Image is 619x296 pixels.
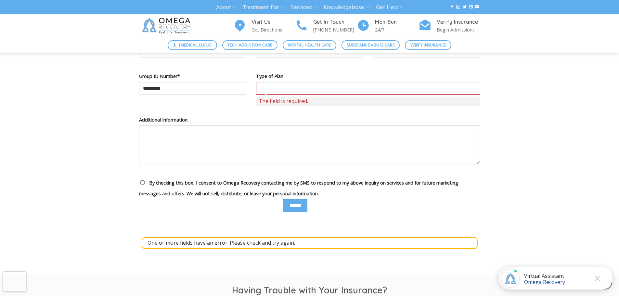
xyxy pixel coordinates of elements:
h4: Visit Us [251,18,295,26]
label: Type of Plan [256,72,480,80]
a: Get Help [376,1,403,13]
a: Verify Insurance [405,40,451,50]
a: Visit Us Get Directions [233,18,295,34]
iframe: reCAPTCHA [3,272,26,291]
h4: Mon-Sun [375,18,419,26]
a: Treatment For [243,1,283,13]
p: [PHONE_NUMBER] [313,26,357,33]
a: [MEDICAL_DATA] [168,40,217,50]
a: Services [290,1,316,13]
a: Knowledgebase [324,1,368,13]
img: Omega Recovery [139,14,196,37]
h4: Verify Insurance [437,18,480,26]
a: Follow on Instagram [456,5,460,9]
a: Follow on YouTube [475,5,479,9]
a: Follow on Twitter [463,5,467,9]
a: Tech Addiction Care [222,40,278,50]
p: Get Directions [251,26,295,33]
label: Additional Information: [139,116,480,123]
input: By checking this box, I consent to Omega Recovery contacting me by SMS to respond to my above inq... [140,180,145,185]
span: Substance Abuse Care [347,42,394,48]
h4: Get In Touch [313,18,357,26]
label: Group ID Number* [139,72,246,80]
a: Send us an email [469,5,473,9]
span: Verify Insurance [410,42,446,48]
h1: Having Trouble with Your Insurance? [139,285,480,296]
a: Verify Insurance Begin Admissions [419,18,480,34]
a: Follow on Facebook [450,5,454,9]
a: Get In Touch [PHONE_NUMBER] [295,18,357,34]
a: Substance Abuse Care [342,40,400,50]
span: Tech Addiction Care [227,42,272,48]
span: The field is required. [256,97,480,106]
p: 24/7 [375,26,419,33]
div: One or more fields have an error. Please check and try again. [142,237,478,249]
span: By checking this box, I consent to Omega Recovery contacting me by SMS to respond to my above inq... [139,180,458,197]
a: About [216,1,235,13]
p: Begin Admissions [437,26,480,33]
span: Mental Health Care [288,42,331,48]
a: Mental Health Care [283,40,336,50]
span: [MEDICAL_DATA] [179,42,212,48]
